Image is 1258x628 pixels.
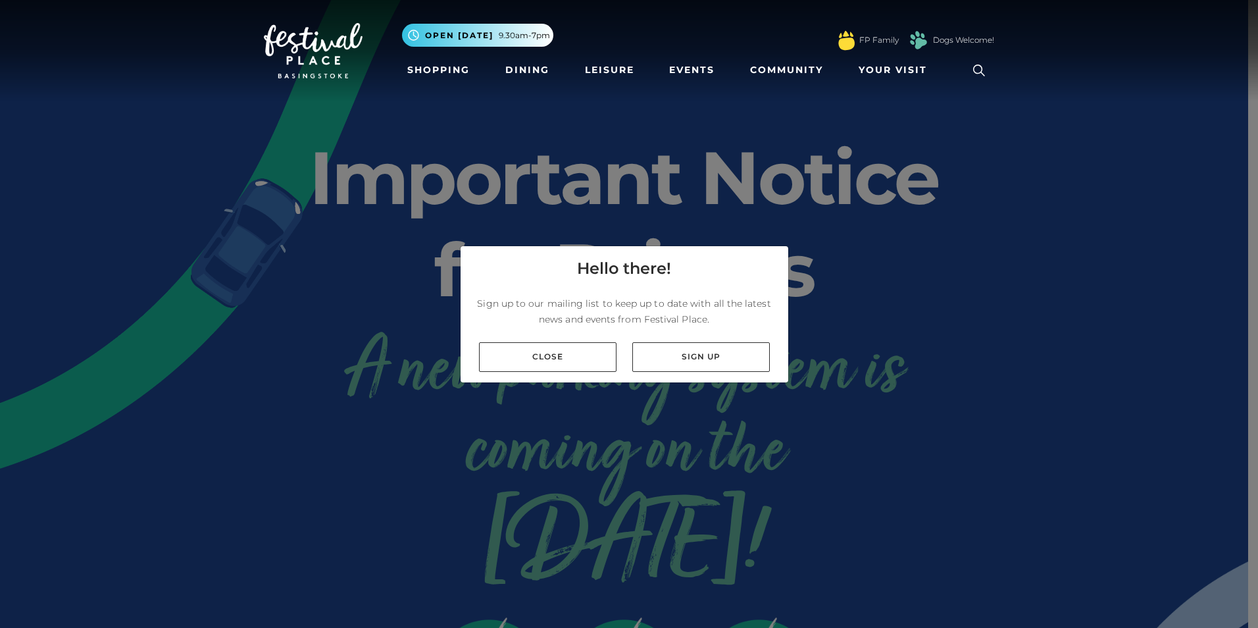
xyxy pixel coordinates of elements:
[425,30,493,41] span: Open [DATE]
[580,58,640,82] a: Leisure
[745,58,828,82] a: Community
[499,30,550,41] span: 9.30am-7pm
[577,257,671,280] h4: Hello there!
[471,296,778,327] p: Sign up to our mailing list to keep up to date with all the latest news and events from Festival ...
[402,24,553,47] button: Open [DATE] 9.30am-7pm
[933,34,994,46] a: Dogs Welcome!
[664,58,720,82] a: Events
[479,342,616,372] a: Close
[853,58,939,82] a: Your Visit
[859,34,899,46] a: FP Family
[500,58,555,82] a: Dining
[402,58,475,82] a: Shopping
[632,342,770,372] a: Sign up
[264,23,363,78] img: Festival Place Logo
[859,63,927,77] span: Your Visit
